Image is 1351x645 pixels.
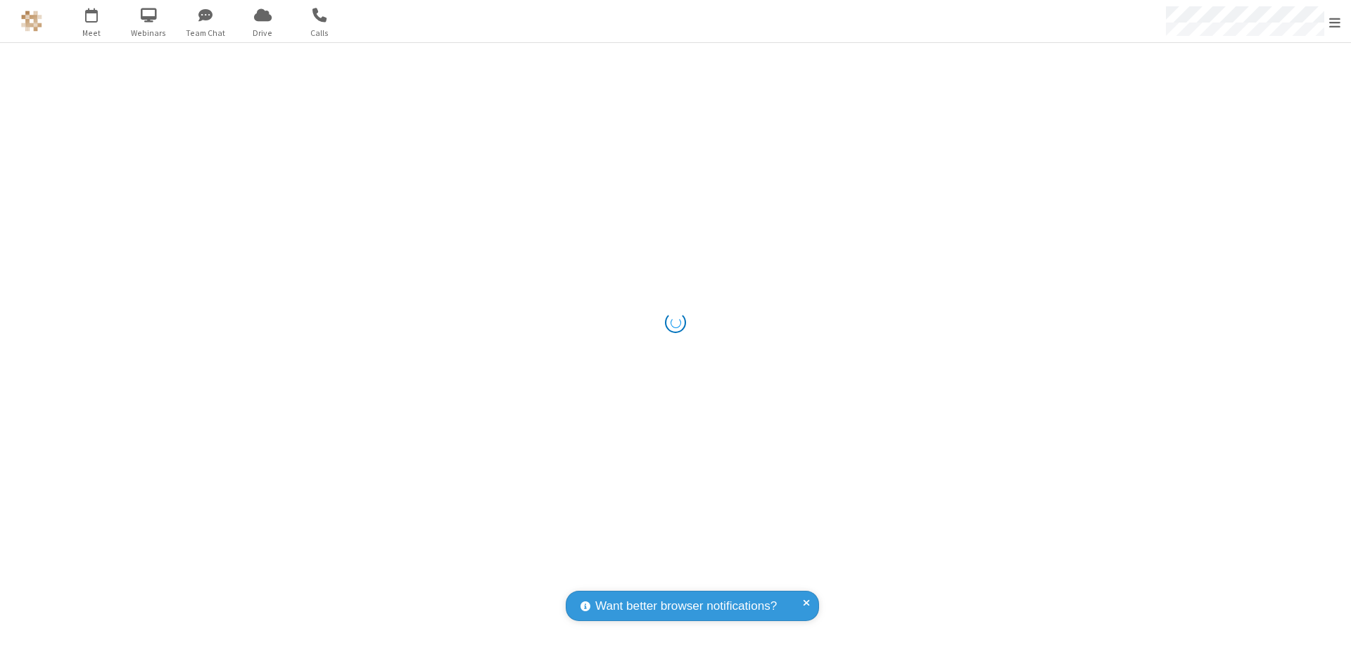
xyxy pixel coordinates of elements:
[595,597,777,615] span: Want better browser notifications?
[122,27,175,39] span: Webinars
[236,27,289,39] span: Drive
[21,11,42,32] img: QA Selenium DO NOT DELETE OR CHANGE
[179,27,232,39] span: Team Chat
[65,27,118,39] span: Meet
[293,27,346,39] span: Calls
